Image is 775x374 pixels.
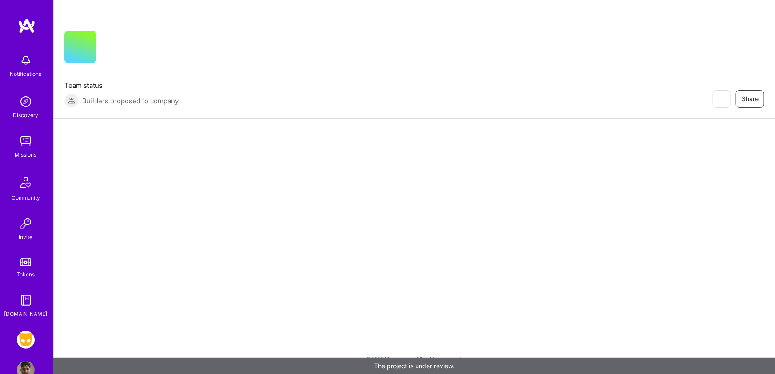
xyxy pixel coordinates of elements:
button: Share [736,90,764,108]
div: Invite [19,232,33,242]
a: Grindr: Mobile + BE + Cloud [15,331,37,349]
img: logo [18,18,36,34]
div: Notifications [10,69,42,79]
img: bell [17,51,35,69]
img: Invite [17,215,35,232]
i: icon CompanyGray [107,45,114,52]
div: Community [12,193,40,202]
i: icon EyeClosed [718,95,725,102]
img: tokens [20,258,31,266]
div: Tokens [17,270,35,279]
div: The project is under review. [53,358,775,374]
span: Share [742,94,759,103]
img: Builders proposed to company [64,94,79,108]
div: Discovery [13,110,39,120]
img: guide book [17,291,35,309]
img: teamwork [17,132,35,150]
img: Grindr: Mobile + BE + Cloud [17,331,35,349]
div: Missions [15,150,37,159]
img: discovery [17,93,35,110]
span: Builders proposed to company [82,96,179,106]
span: Team status [64,81,179,90]
div: [DOMAIN_NAME] [4,309,48,319]
img: Community [15,172,36,193]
